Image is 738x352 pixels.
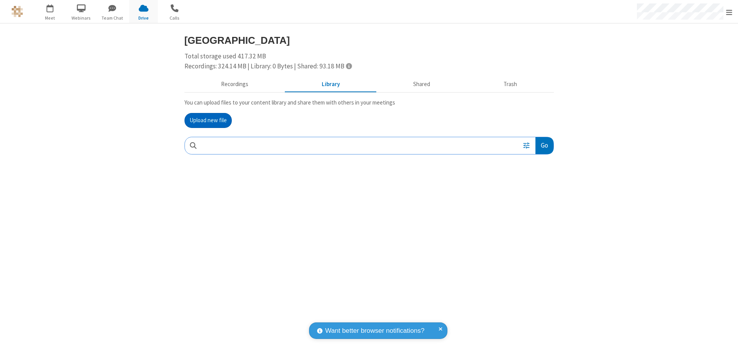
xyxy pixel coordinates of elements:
[184,77,285,92] button: Recorded meetings
[184,61,554,71] div: Recordings: 324.14 MB | Library: 0 Bytes | Shared: 93.18 MB
[184,98,554,107] p: You can upload files to your content library and share them with others in your meetings
[346,63,352,69] span: Totals displayed include files that have been moved to the trash.
[67,15,96,22] span: Webinars
[285,77,377,92] button: Content library
[184,35,554,46] h3: [GEOGRAPHIC_DATA]
[12,6,23,17] img: QA Selenium DO NOT DELETE OR CHANGE
[535,137,553,154] button: Go
[325,326,424,336] span: Want better browser notifications?
[184,51,554,71] div: Total storage used 417.32 MB
[98,15,127,22] span: Team Chat
[129,15,158,22] span: Drive
[160,15,189,22] span: Calls
[377,77,467,92] button: Shared during meetings
[467,77,554,92] button: Trash
[36,15,65,22] span: Meet
[184,113,232,128] button: Upload new file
